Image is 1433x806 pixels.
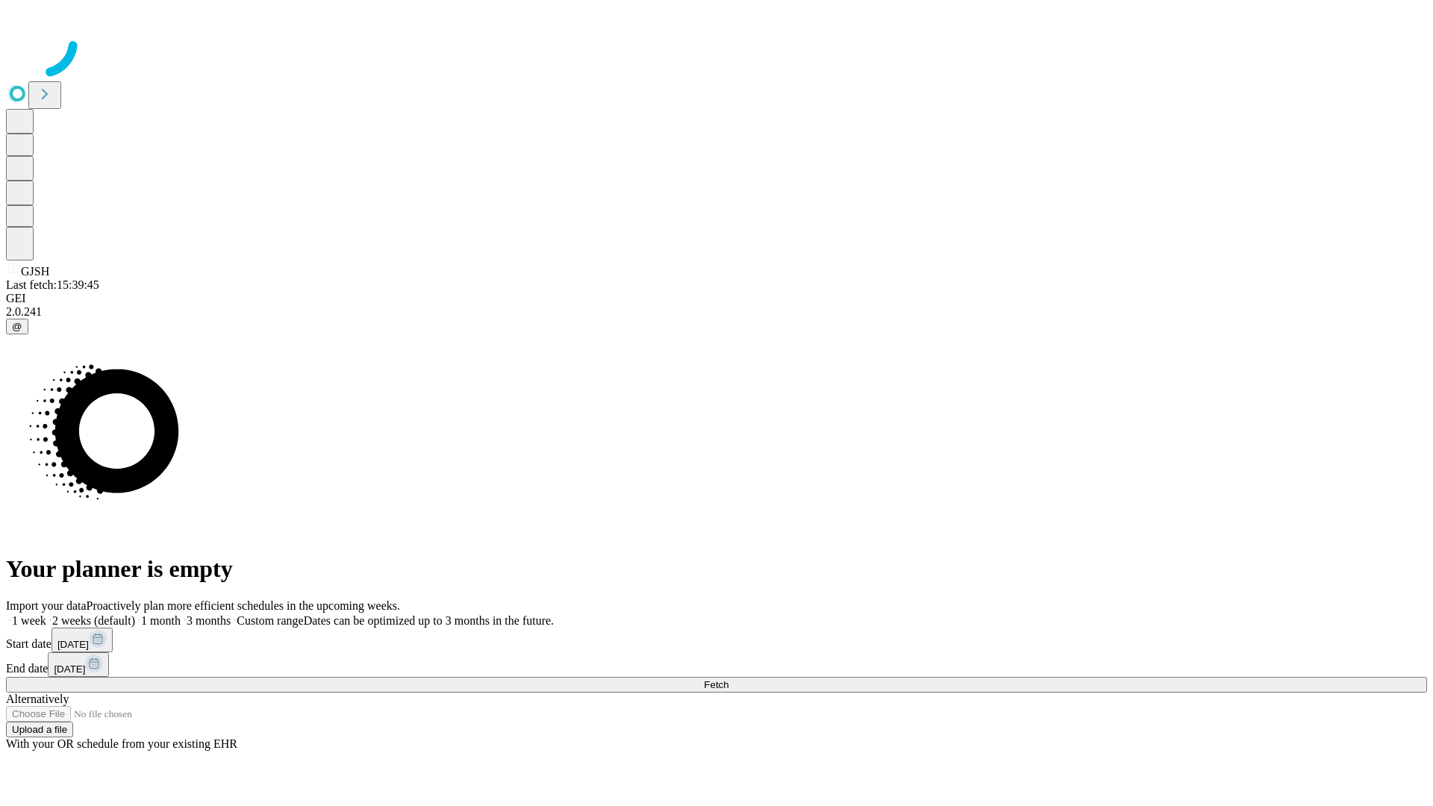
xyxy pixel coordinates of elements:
[6,599,87,612] span: Import your data
[6,652,1427,677] div: End date
[12,614,46,627] span: 1 week
[6,305,1427,319] div: 2.0.241
[6,737,237,750] span: With your OR schedule from your existing EHR
[51,628,113,652] button: [DATE]
[6,677,1427,693] button: Fetch
[87,599,400,612] span: Proactively plan more efficient schedules in the upcoming weeks.
[237,614,303,627] span: Custom range
[6,628,1427,652] div: Start date
[12,321,22,332] span: @
[6,693,69,705] span: Alternatively
[6,278,99,291] span: Last fetch: 15:39:45
[57,639,89,650] span: [DATE]
[6,555,1427,583] h1: Your planner is empty
[6,319,28,334] button: @
[187,614,231,627] span: 3 months
[141,614,181,627] span: 1 month
[704,679,728,690] span: Fetch
[54,663,85,675] span: [DATE]
[304,614,554,627] span: Dates can be optimized up to 3 months in the future.
[48,652,109,677] button: [DATE]
[52,614,135,627] span: 2 weeks (default)
[6,292,1427,305] div: GEI
[6,722,73,737] button: Upload a file
[21,265,49,278] span: GJSH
